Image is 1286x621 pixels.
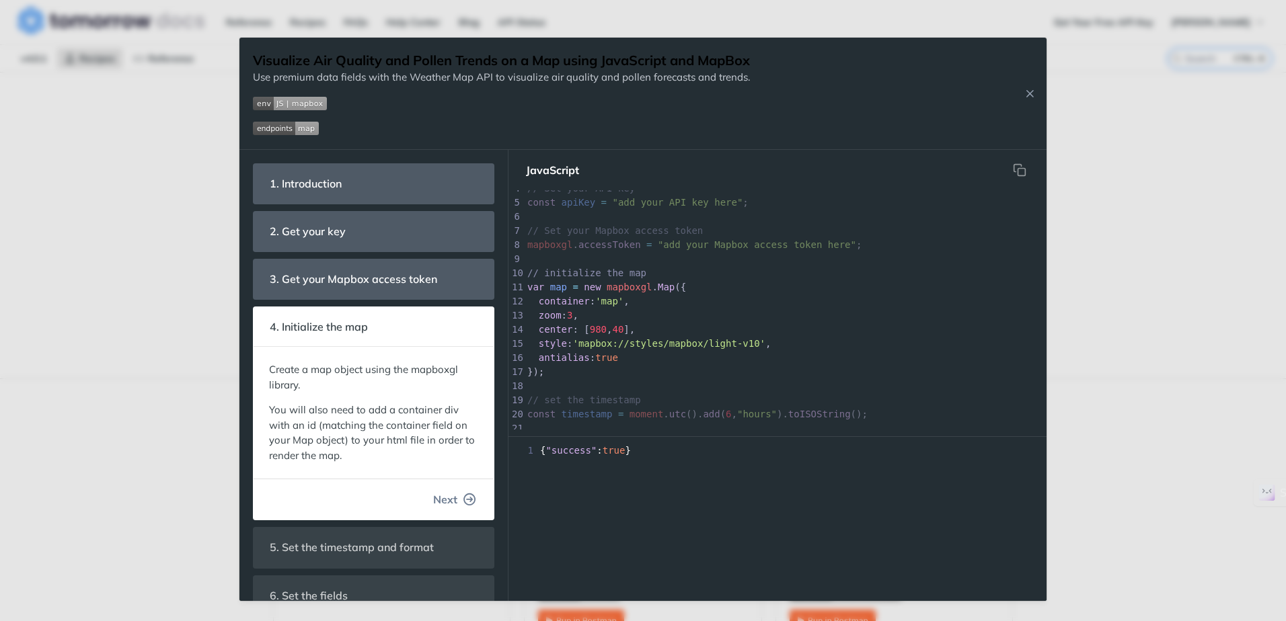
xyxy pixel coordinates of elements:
span: var [527,282,544,292]
span: new [584,282,601,292]
span: true [603,445,626,456]
span: ], [623,324,635,335]
span: : [590,296,595,306]
span: = [601,197,607,208]
span: mapboxgl [527,239,572,250]
span: : [562,310,567,321]
svg: hidden [1013,163,1026,177]
span: utc [669,409,686,419]
div: 9 [508,252,522,266]
span: // Set your Mapbox access token [527,225,703,236]
span: "hours" [737,409,777,419]
div: 13 [508,308,522,323]
button: Next [422,486,487,513]
span: "add your Mapbox access token here" [658,239,856,250]
span: toISOString [788,409,851,419]
span: ({ [675,282,686,292]
span: moment [630,409,664,419]
span: 'mapbox://styles/mapbox/light-v10' [572,338,765,349]
section: 4. Initialize the mapCreate a map object using the mapboxgl library. You will also need to add a ... [253,306,494,520]
div: 12 [508,294,522,308]
section: 2. Get your key [253,211,494,252]
span: , [572,310,578,321]
span: 980 [590,324,607,335]
div: 8 [508,238,522,252]
span: 'map' [595,296,623,306]
button: Copy [1006,157,1033,183]
p: Use premium data fields with the Weather Map API to visualize air quality and pollen forecasts an... [253,70,750,85]
span: true [595,352,618,363]
p: Create a map object using the mapboxgl library. [269,362,478,392]
span: map [550,282,567,292]
span: Expand image [253,95,750,111]
span: 6 [726,409,731,419]
span: // set the timestamp [527,395,641,405]
div: 20 [508,407,522,421]
div: 16 [508,351,522,365]
span: const [527,197,556,208]
span: 1. Introduction [260,171,351,197]
span: = [646,239,652,250]
span: Map [658,282,675,292]
span: center [539,324,573,335]
section: 6. Set the fields [253,575,494,616]
div: { : } [508,444,1047,458]
div: 17 [508,365,522,379]
section: 3. Get your Mapbox access token [253,259,494,300]
span: 2. Get your key [260,218,355,245]
div: 18 [508,379,522,393]
div: 19 [508,393,522,407]
span: // Set your API key [527,183,635,194]
span: . ; [527,239,862,250]
span: timestamp [562,409,613,419]
div: 7 [508,224,522,238]
img: env [253,97,327,110]
span: "success" [545,445,597,456]
span: "add your API key here" [612,197,743,208]
span: = [618,409,623,419]
div: 15 [508,337,522,351]
span: = [572,282,578,292]
span: apiKey [562,197,596,208]
div: 21 [508,421,522,436]
span: antialias [539,352,590,363]
div: 6 [508,210,522,224]
span: Next [433,491,457,507]
span: }); [527,366,544,377]
img: endpoint [253,122,319,135]
span: mapboxgl [607,282,652,292]
span: add [703,409,720,419]
span: . [652,282,658,292]
span: , [607,324,612,335]
span: container [539,296,590,306]
span: ; [527,197,749,208]
span: 5. Set the timestamp and format [260,534,443,561]
span: 4. Initialize the map [260,314,377,340]
span: . (). ( , ). (); [527,409,868,419]
span: , [765,338,771,349]
span: Expand image [253,120,750,136]
button: Close Recipe [1020,87,1040,100]
span: 3 [567,310,572,321]
section: 5. Set the timestamp and format [253,527,494,568]
div: 14 [508,323,522,337]
span: 6. Set the fields [260,583,357,609]
button: JavaScript [515,157,590,183]
section: 1. Introduction [253,163,494,204]
span: 1 [508,444,537,458]
span: : [567,338,572,349]
div: 10 [508,266,522,280]
span: , [623,296,629,306]
span: 40 [612,324,623,335]
span: : [590,352,595,363]
span: : [ [572,324,589,335]
span: const [527,409,556,419]
span: // initialize the map [527,267,646,278]
span: 3. Get your Mapbox access token [260,266,447,292]
div: 11 [508,280,522,294]
span: accessToken [578,239,641,250]
div: 5 [508,196,522,210]
h1: Visualize Air Quality and Pollen Trends on a Map using JavaScript and MapBox [253,51,750,70]
p: You will also need to add a container div with an id (matching the container field on your Map ob... [269,403,478,463]
span: zoom [539,310,562,321]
